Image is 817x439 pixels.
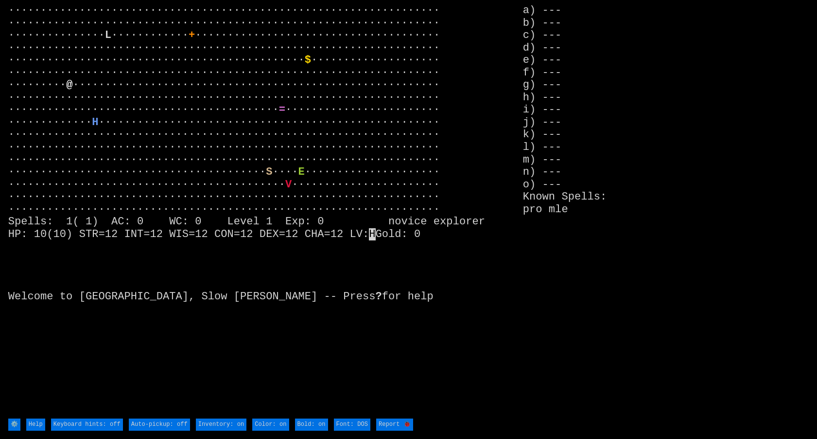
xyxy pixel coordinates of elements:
[298,166,304,178] font: E
[369,228,375,240] mark: H
[189,29,195,41] font: +
[66,79,72,91] font: @
[523,4,809,417] stats: a) --- b) --- c) --- d) --- e) --- f) --- g) --- h) --- i) --- j) --- k) --- l) --- m) --- n) ---...
[376,291,382,303] b: ?
[279,104,285,116] font: =
[129,419,190,431] input: Auto-pickup: off
[252,419,289,431] input: Color: on
[196,419,246,431] input: Inventory: on
[92,116,98,128] font: H
[376,419,413,431] input: Report 🐞
[8,419,20,431] input: ⚙️
[295,419,328,431] input: Bold: on
[26,419,45,431] input: Help
[8,4,523,417] larn: ··································································· ·····························...
[105,29,111,41] font: L
[285,179,292,191] font: V
[266,166,272,178] font: S
[305,54,311,66] font: $
[51,419,123,431] input: Keyboard hints: off
[334,419,370,431] input: Font: DOS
